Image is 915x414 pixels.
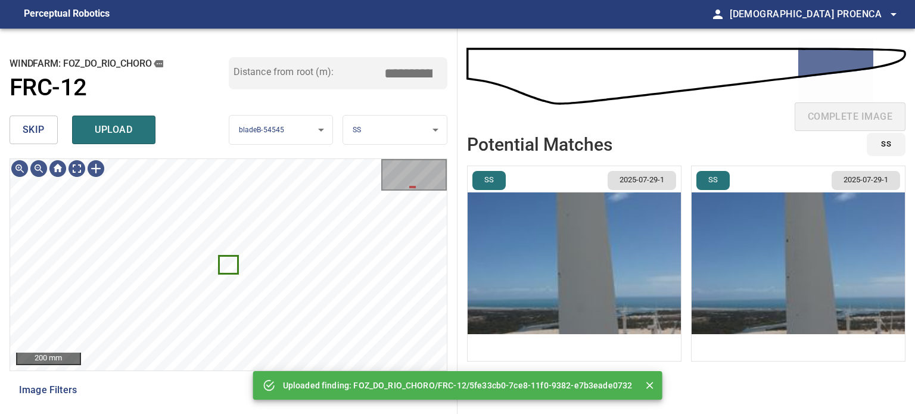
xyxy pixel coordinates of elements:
span: SS [353,126,361,134]
h1: FRC-12 [10,74,86,102]
label: Distance from root (m): [234,67,334,77]
button: upload [72,116,155,144]
img: FOZ_DO_RIO_CHORO/FRC-12/2025-07-29-1/2025-07-29-1/inspectionData/image42wp46.jpg [692,166,905,361]
h2: windfarm: FOZ_DO_RIO_CHORO [10,57,229,70]
a: FOZ_DO_RIO_CHORO/FRC-12/5fe33cb0-7ce8-11f0-9382-e7b3eade0732 [353,381,632,390]
button: SS [867,133,905,156]
span: 2025-07-29-1 [612,175,671,186]
span: bladeB-54545 [239,126,285,134]
div: Zoom in [10,159,29,178]
span: skip [23,122,45,138]
figcaption: Perceptual Robotics [24,5,110,24]
div: Toggle full page [67,159,86,178]
div: Image Filters [10,376,447,404]
p: Uploaded finding: [283,379,633,391]
div: Go home [48,159,67,178]
div: id [860,133,905,156]
span: SS [881,138,891,151]
img: FOZ_DO_RIO_CHORO/FRC-12/2025-07-29-1/2025-07-29-1/inspectionData/image43wp47.jpg [468,166,681,361]
button: copy message details [152,57,165,70]
span: 2025-07-29-1 [836,175,895,186]
span: upload [85,122,142,138]
button: Close [642,378,657,393]
span: SS [477,175,501,186]
span: SS [701,175,725,186]
h2: Potential Matches [467,135,612,154]
span: arrow_drop_down [886,7,901,21]
div: Zoom out [29,159,48,178]
div: bladeB-54545 [229,115,333,145]
button: [DEMOGRAPHIC_DATA] Proenca [725,2,901,26]
button: skip [10,116,58,144]
a: FRC-12 [10,74,229,102]
div: Toggle selection [86,159,105,178]
span: [DEMOGRAPHIC_DATA] Proenca [730,6,901,23]
button: SS [696,171,730,190]
span: Image Filters [19,383,424,397]
span: person [711,7,725,21]
div: SS [343,115,447,145]
button: SS [472,171,506,190]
